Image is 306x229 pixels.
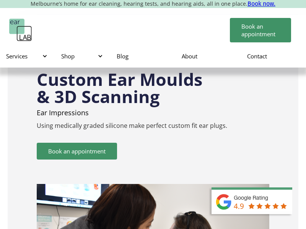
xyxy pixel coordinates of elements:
[37,143,117,160] a: Book an appointment
[9,19,32,42] a: home
[61,52,101,60] div: Shop
[230,18,291,42] a: Book an appointment
[37,122,269,129] p: Using medically graded silicone make perfect custom fit ear plugs.
[111,45,176,67] a: Blog
[37,63,269,105] h1: Custom Ear Moulds & 3D Scanning
[37,109,269,116] p: Ear Impressions
[176,45,241,67] a: About
[241,45,306,67] a: Contact
[6,52,46,60] div: Services
[55,45,110,68] div: Shop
